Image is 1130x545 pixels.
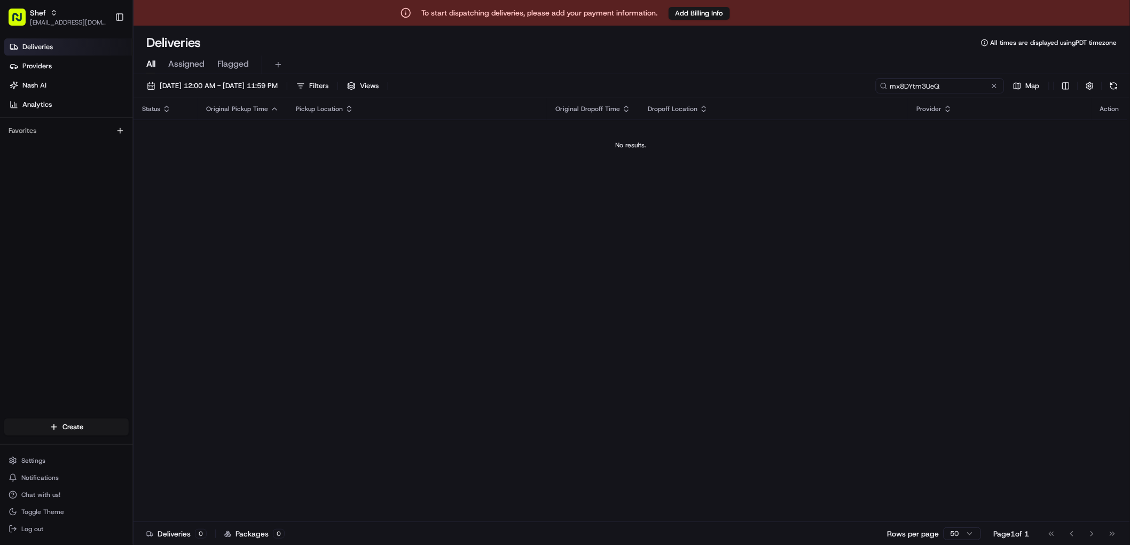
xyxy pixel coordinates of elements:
[1008,78,1045,93] button: Map
[4,418,129,436] button: Create
[4,96,133,113] a: Analytics
[991,38,1117,47] span: All times are displayed using PDT timezone
[1107,78,1121,93] button: Refresh
[292,78,333,93] button: Filters
[21,508,64,516] span: Toggle Theme
[168,58,205,70] span: Assigned
[6,206,86,225] a: 📗Knowledge Base
[21,473,59,482] span: Notifications
[142,105,160,113] span: Status
[146,528,207,539] div: Deliveries
[4,4,111,30] button: Shef[EMAIL_ADDRESS][DOMAIN_NAME]
[296,105,343,113] span: Pickup Location
[11,155,28,172] img: Shef Support
[360,81,379,91] span: Views
[4,487,129,502] button: Chat with us!
[83,165,105,174] span: [DATE]
[4,122,129,139] div: Favorites
[11,211,19,219] div: 📗
[22,42,53,52] span: Deliveries
[876,78,1004,93] input: Type to search
[4,58,133,75] a: Providers
[160,81,278,91] span: [DATE] 12:00 AM - [DATE] 11:59 PM
[90,211,99,219] div: 💻
[22,102,42,121] img: 8571987876998_91fb9ceb93ad5c398215_72.jpg
[21,210,82,220] span: Knowledge Base
[138,141,1124,149] div: No results.
[4,470,129,485] button: Notifications
[30,7,46,18] button: Shef
[4,522,129,536] button: Log out
[30,18,106,27] button: [EMAIL_ADDRESS][DOMAIN_NAME]
[11,139,68,147] div: Past conversations
[669,6,730,20] a: Add Billing Info
[62,422,83,432] span: Create
[22,81,46,90] span: Nash AI
[77,165,81,174] span: •
[21,456,45,465] span: Settings
[48,102,175,113] div: Start new chat
[273,529,285,539] div: 0
[4,453,129,468] button: Settings
[146,58,155,70] span: All
[75,235,129,244] a: Powered byPylon
[182,105,194,118] button: Start new chat
[21,491,60,499] span: Chat with us!
[142,78,282,93] button: [DATE] 12:00 AM - [DATE] 11:59 PM
[669,7,730,20] button: Add Billing Info
[33,165,75,174] span: Shef Support
[1100,105,1119,113] div: Action
[146,34,201,51] h1: Deliveries
[195,529,207,539] div: 0
[11,102,30,121] img: 1736555255976-a54dd68f-1ca7-489b-9aae-adbdc363a1c4
[101,210,171,220] span: API Documentation
[4,77,133,94] a: Nash AI
[224,528,285,539] div: Packages
[309,81,328,91] span: Filters
[217,58,249,70] span: Flagged
[1026,81,1040,91] span: Map
[21,525,43,533] span: Log out
[86,206,176,225] a: 💻API Documentation
[206,105,268,113] span: Original Pickup Time
[4,504,129,519] button: Toggle Theme
[166,137,194,149] button: See all
[555,105,620,113] span: Original Dropoff Time
[22,100,52,109] span: Analytics
[11,43,194,60] p: Welcome 👋
[342,78,383,93] button: Views
[4,38,133,56] a: Deliveries
[422,7,658,18] p: To start dispatching deliveries, please add your payment information.
[648,105,697,113] span: Dropoff Location
[11,11,32,32] img: Nash
[22,61,52,71] span: Providers
[48,113,147,121] div: We're available if you need us!
[106,236,129,244] span: Pylon
[28,69,176,80] input: Clear
[994,528,1030,539] div: Page 1 of 1
[888,528,939,539] p: Rows per page
[916,105,941,113] span: Provider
